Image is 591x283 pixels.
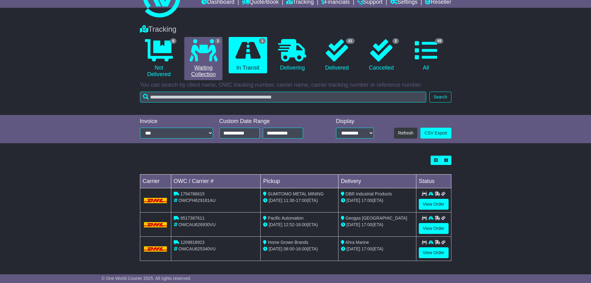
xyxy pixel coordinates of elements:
[420,128,451,139] a: CSV Export
[346,216,407,221] span: Geogas [GEOGRAPHIC_DATA]
[180,240,204,245] span: 1209818923
[180,216,204,221] span: 9517387611
[178,246,216,251] span: OWCAU625340VU
[429,92,451,103] button: Search
[336,118,374,125] div: Display
[347,246,360,251] span: [DATE]
[341,221,414,228] div: (ETA)
[268,216,303,221] span: Pacific Automation
[140,175,171,188] td: Carrier
[178,198,216,203] span: OWCPH629181AU
[170,38,177,44] span: 6
[178,222,216,227] span: OWCAU626930VU
[347,222,360,227] span: [DATE]
[140,37,178,80] a: 6 Not Delivered
[361,198,372,203] span: 17:00
[144,246,167,251] img: DHL.png
[269,198,282,203] span: [DATE]
[419,247,449,258] a: View Order
[341,246,414,252] div: (ETA)
[419,199,449,210] a: View Order
[180,191,204,196] span: 1794786615
[416,175,451,188] td: Status
[346,191,392,196] span: DBR Industrial Products
[284,198,294,203] span: 11:30
[263,221,336,228] div: - (ETA)
[215,38,221,44] span: 3
[263,246,336,252] div: - (ETA)
[419,223,449,234] a: View Order
[269,222,282,227] span: [DATE]
[338,175,416,188] td: Delivery
[144,222,167,227] img: DHL.png
[345,240,369,245] span: Ahra Marine
[407,37,445,74] a: 49 All
[394,128,417,139] button: Refresh
[435,38,443,44] span: 49
[347,198,360,203] span: [DATE]
[102,276,191,281] span: © One World Courier 2025. All rights reserved.
[341,197,414,204] div: (ETA)
[171,175,261,188] td: OWC / Carrier #
[137,25,454,34] div: Tracking
[268,191,324,196] span: SUMITOMO METAL MINING
[263,197,336,204] div: - (ETA)
[284,246,294,251] span: 08:00
[269,246,282,251] span: [DATE]
[144,198,167,203] img: DHL.png
[296,222,307,227] span: 16:00
[140,82,451,89] p: You can search by client name, OWC tracking number, carrier name, carrier tracking number or refe...
[184,37,222,80] a: 3 Waiting Collection
[362,37,401,74] a: 2 Cancelled
[268,240,308,245] span: Home Grown Brands
[273,37,311,74] a: Delivering
[318,37,356,74] a: 41 Delivered
[296,246,307,251] span: 16:00
[361,222,372,227] span: 17:00
[259,38,266,44] span: 3
[140,118,213,125] div: Invoice
[392,38,399,44] span: 2
[361,246,372,251] span: 17:00
[219,118,319,125] div: Custom Date Range
[229,37,267,74] a: 3 In Transit
[346,38,354,44] span: 41
[296,198,307,203] span: 17:00
[261,175,338,188] td: Pickup
[284,222,294,227] span: 12:52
